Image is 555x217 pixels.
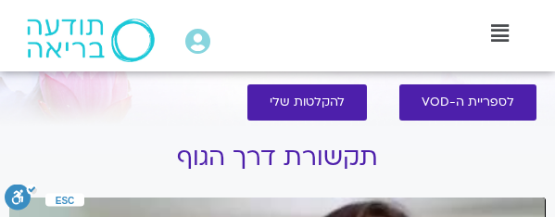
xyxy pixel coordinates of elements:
[9,144,546,172] h1: תקשורת דרך הגוף
[399,84,536,121] a: לספריית ה-VOD
[27,19,155,62] img: תודעה בריאה
[422,96,514,109] span: לספריית ה-VOD
[270,96,345,109] span: להקלטות שלי
[247,84,367,121] a: להקלטות שלי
